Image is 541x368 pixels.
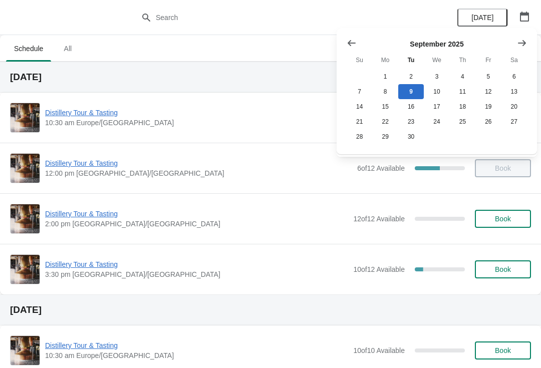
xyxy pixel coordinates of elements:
[398,129,424,144] button: Tuesday September 30 2025
[495,346,511,354] span: Book
[501,69,527,84] button: Saturday September 6 2025
[450,51,475,69] th: Thursday
[6,40,51,58] span: Schedule
[45,209,348,219] span: Distillery Tour & Tasting
[372,84,398,99] button: Monday September 8 2025
[347,114,372,129] button: Sunday September 21 2025
[424,69,449,84] button: Wednesday September 3 2025
[45,108,348,118] span: Distillery Tour & Tasting
[155,9,406,27] input: Search
[11,103,40,132] img: Distillery Tour & Tasting | | 10:30 am Europe/London
[450,114,475,129] button: Thursday September 25 2025
[10,305,531,315] h2: [DATE]
[353,346,405,354] span: 10 of 10 Available
[475,51,501,69] th: Friday
[353,265,405,273] span: 10 of 12 Available
[450,69,475,84] button: Thursday September 4 2025
[424,99,449,114] button: Wednesday September 17 2025
[45,269,348,279] span: 3:30 pm [GEOGRAPHIC_DATA]/[GEOGRAPHIC_DATA]
[353,215,405,223] span: 12 of 12 Available
[55,40,80,58] span: All
[398,99,424,114] button: Tuesday September 16 2025
[372,51,398,69] th: Monday
[347,99,372,114] button: Sunday September 14 2025
[398,69,424,84] button: Tuesday September 2 2025
[11,204,40,233] img: Distillery Tour & Tasting | | 2:00 pm Europe/London
[372,129,398,144] button: Monday September 29 2025
[513,34,531,52] button: Show next month, October 2025
[501,99,527,114] button: Saturday September 20 2025
[398,84,424,99] button: Today Tuesday September 9 2025
[347,84,372,99] button: Sunday September 7 2025
[372,114,398,129] button: Monday September 22 2025
[45,168,352,178] span: 12:00 pm [GEOGRAPHIC_DATA]/[GEOGRAPHIC_DATA]
[45,340,348,350] span: Distillery Tour & Tasting
[475,341,531,359] button: Book
[347,129,372,144] button: Sunday September 28 2025
[450,99,475,114] button: Thursday September 18 2025
[357,164,405,172] span: 6 of 12 Available
[450,84,475,99] button: Thursday September 11 2025
[372,99,398,114] button: Monday September 15 2025
[475,99,501,114] button: Friday September 19 2025
[11,154,40,183] img: Distillery Tour & Tasting | | 12:00 pm Europe/London
[11,336,40,365] img: Distillery Tour & Tasting | | 10:30 am Europe/London
[471,14,493,22] span: [DATE]
[372,69,398,84] button: Monday September 1 2025
[398,114,424,129] button: Tuesday September 23 2025
[398,51,424,69] th: Tuesday
[495,265,511,273] span: Book
[424,114,449,129] button: Wednesday September 24 2025
[45,158,352,168] span: Distillery Tour & Tasting
[424,84,449,99] button: Wednesday September 10 2025
[501,84,527,99] button: Saturday September 13 2025
[475,84,501,99] button: Friday September 12 2025
[475,114,501,129] button: Friday September 26 2025
[45,219,348,229] span: 2:00 pm [GEOGRAPHIC_DATA]/[GEOGRAPHIC_DATA]
[45,350,348,360] span: 10:30 am Europe/[GEOGRAPHIC_DATA]
[457,9,507,27] button: [DATE]
[501,114,527,129] button: Saturday September 27 2025
[343,34,361,52] button: Show previous month, August 2025
[475,260,531,278] button: Book
[495,215,511,223] span: Book
[424,51,449,69] th: Wednesday
[501,51,527,69] th: Saturday
[475,210,531,228] button: Book
[347,51,372,69] th: Sunday
[475,69,501,84] button: Friday September 5 2025
[45,259,348,269] span: Distillery Tour & Tasting
[10,72,531,82] h2: [DATE]
[45,118,348,128] span: 10:30 am Europe/[GEOGRAPHIC_DATA]
[11,255,40,284] img: Distillery Tour & Tasting | | 3:30 pm Europe/London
